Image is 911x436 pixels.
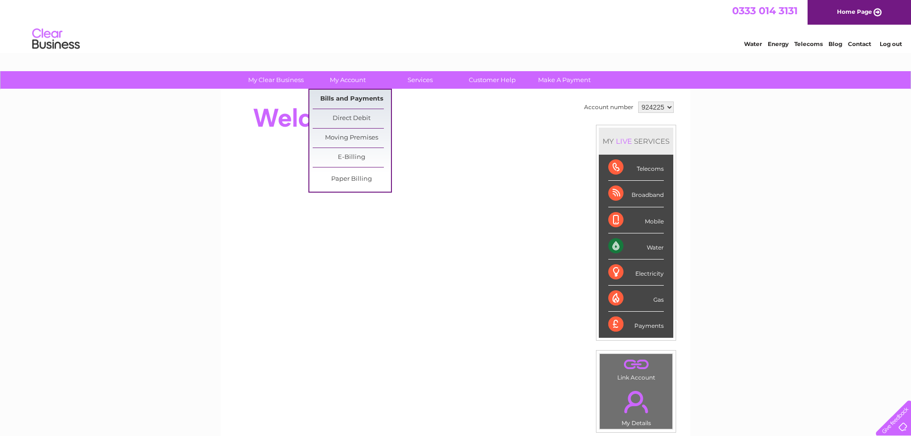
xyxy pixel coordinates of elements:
[614,137,634,146] div: LIVE
[599,353,673,383] td: Link Account
[608,181,664,207] div: Broadband
[32,25,80,54] img: logo.png
[313,129,391,148] a: Moving Premises
[313,109,391,128] a: Direct Debit
[608,207,664,233] div: Mobile
[768,40,789,47] a: Energy
[602,356,670,373] a: .
[608,286,664,312] div: Gas
[608,260,664,286] div: Electricity
[794,40,823,47] a: Telecoms
[608,233,664,260] div: Water
[608,312,664,337] div: Payments
[744,40,762,47] a: Water
[309,71,387,89] a: My Account
[599,383,673,429] td: My Details
[313,90,391,109] a: Bills and Payments
[828,40,842,47] a: Blog
[582,99,636,115] td: Account number
[232,5,680,46] div: Clear Business is a trading name of Verastar Limited (registered in [GEOGRAPHIC_DATA] No. 3667643...
[381,71,459,89] a: Services
[313,170,391,189] a: Paper Billing
[453,71,531,89] a: Customer Help
[602,385,670,418] a: .
[848,40,871,47] a: Contact
[525,71,604,89] a: Make A Payment
[880,40,902,47] a: Log out
[608,155,664,181] div: Telecoms
[732,5,798,17] a: 0333 014 3131
[237,71,315,89] a: My Clear Business
[599,128,673,155] div: MY SERVICES
[313,148,391,167] a: E-Billing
